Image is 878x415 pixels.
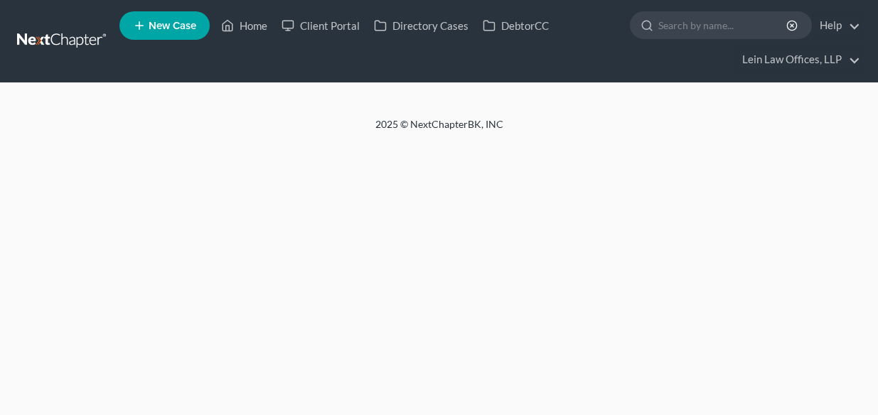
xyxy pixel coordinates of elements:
a: Home [214,13,274,38]
a: Directory Cases [367,13,476,38]
a: Help [813,13,860,38]
input: Search by name... [658,12,788,38]
a: Lein Law Offices, LLP [735,47,860,72]
a: Client Portal [274,13,367,38]
div: 2025 © NextChapterBK, INC [34,117,845,143]
a: DebtorCC [476,13,556,38]
span: New Case [149,21,196,31]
